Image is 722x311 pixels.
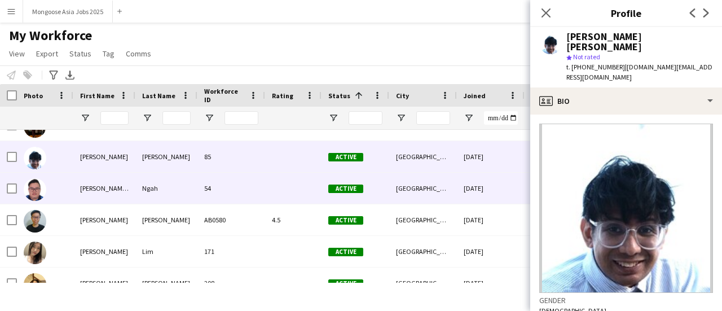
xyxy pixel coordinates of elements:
span: Status [69,49,91,59]
div: 208 [197,268,265,299]
div: [PERSON_NAME] [135,268,197,299]
button: Open Filter Menu [396,113,406,123]
div: [PERSON_NAME] [135,141,197,172]
img: Crew avatar or photo [539,124,713,293]
div: [PERSON_NAME] [73,141,135,172]
span: Active [328,279,363,288]
input: City Filter Input [416,111,450,125]
span: Workforce ID [204,87,245,104]
button: Open Filter Menu [80,113,90,123]
div: [DATE] [457,268,525,299]
div: 54 [197,173,265,204]
div: [DATE] [457,236,525,267]
h3: Profile [530,6,722,20]
input: Workforce ID Filter Input [224,111,258,125]
div: [GEOGRAPHIC_DATA] [389,204,457,235]
span: Not rated [573,52,600,61]
div: 4 days [525,204,592,235]
div: [DATE] [457,204,525,235]
div: AB0580 [197,204,265,235]
img: Noelle Lim [24,242,46,264]
a: Comms [121,46,156,61]
span: Joined [464,91,486,100]
div: [PERSON_NAME] [135,204,197,235]
span: Active [328,248,363,256]
button: Open Filter Menu [464,113,474,123]
div: Bio [530,87,722,115]
span: t. [PHONE_NUMBER] [566,63,625,71]
div: Lim [135,236,197,267]
a: Tag [98,46,119,61]
div: [PERSON_NAME] [73,236,135,267]
input: Last Name Filter Input [162,111,191,125]
span: Tag [103,49,115,59]
button: Open Filter Menu [204,113,214,123]
div: [DATE] [457,173,525,204]
span: My Workforce [9,27,92,44]
img: Mohammad Faisal Mohamad Ali [24,147,46,169]
button: Open Filter Menu [142,113,152,123]
div: [GEOGRAPHIC_DATA] [389,268,457,299]
span: Active [328,216,363,225]
a: Status [65,46,96,61]
span: | [DOMAIN_NAME][EMAIL_ADDRESS][DOMAIN_NAME] [566,63,712,81]
span: Export [36,49,58,59]
span: Status [328,91,350,100]
span: View [9,49,25,59]
div: [PERSON_NAME] [73,268,135,299]
div: [DATE] [457,141,525,172]
div: 171 [197,236,265,267]
button: Open Filter Menu [328,113,338,123]
span: First Name [80,91,115,100]
span: Photo [24,91,43,100]
div: [PERSON_NAME] [PERSON_NAME] [566,32,713,52]
div: [PERSON_NAME] [73,204,135,235]
h3: Gender [539,295,713,305]
span: Active [328,185,363,193]
div: 85 [197,141,265,172]
div: [GEOGRAPHIC_DATA] [389,141,457,172]
div: [PERSON_NAME] [PERSON_NAME] [73,173,135,204]
input: First Name Filter Input [100,111,129,125]
button: Mongoose Asia Jobs 2025 [23,1,113,23]
div: [GEOGRAPHIC_DATA] [389,173,457,204]
a: View [5,46,29,61]
img: Nur Faradylla Mohamed Ali [24,273,46,296]
span: Active [328,153,363,161]
input: Joined Filter Input [484,111,518,125]
input: Status Filter Input [349,111,382,125]
span: Last Name [142,91,175,100]
div: 4.5 [265,204,322,235]
img: Narciso Boon Kiat Amos Ngah [24,178,46,201]
div: Ngah [135,173,197,204]
span: City [396,91,409,100]
span: Rating [272,91,293,100]
app-action-btn: Export XLSX [63,68,77,82]
div: [GEOGRAPHIC_DATA] [389,236,457,267]
a: Export [32,46,63,61]
span: Comms [126,49,151,59]
img: Ngar Hoon Ng [24,210,46,233]
app-action-btn: Advanced filters [47,68,60,82]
